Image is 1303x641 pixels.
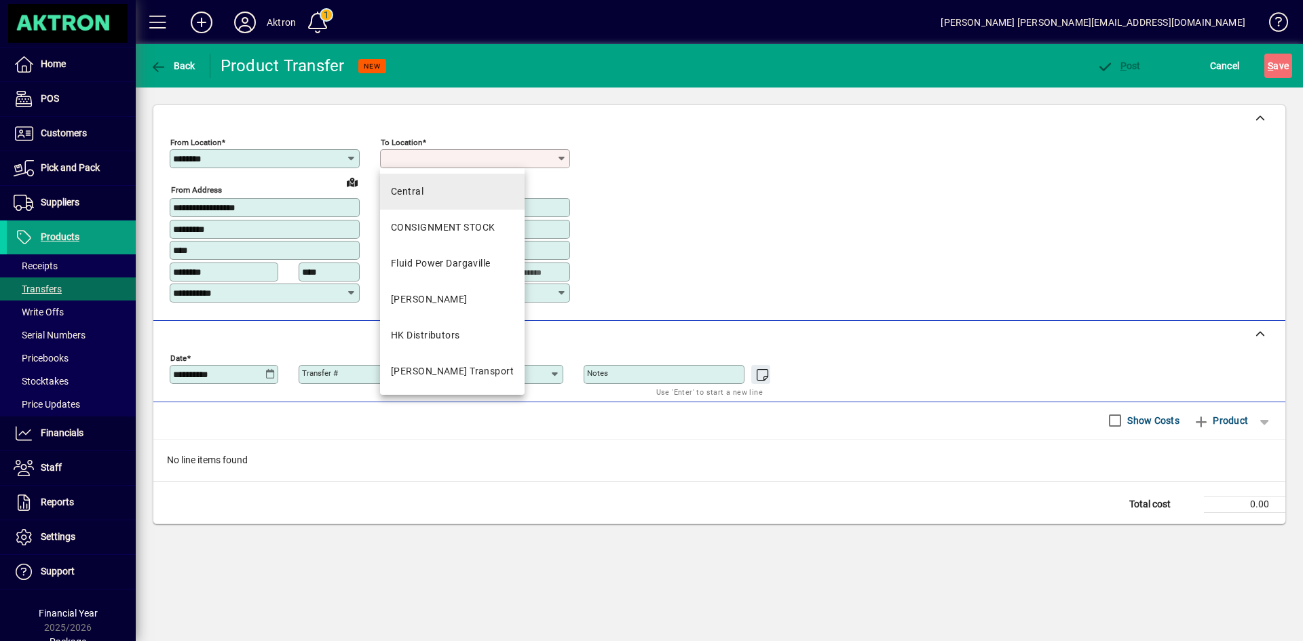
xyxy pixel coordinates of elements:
a: Customers [7,117,136,151]
a: POS [7,82,136,116]
span: P [1120,60,1127,71]
span: Support [41,566,75,577]
span: Stocktakes [14,376,69,387]
span: ave [1268,55,1289,77]
button: Save [1264,54,1292,78]
span: Financial Year [39,608,98,619]
span: Serial Numbers [14,330,86,341]
div: Product Transfer [221,55,345,77]
mat-label: Transfer # [302,368,338,378]
a: Write Offs [7,300,136,324]
mat-option: HK Distributors [380,317,525,353]
span: Transfers [14,284,62,294]
mat-label: To location [381,138,422,147]
a: Support [7,555,136,589]
mat-label: Notes [587,368,608,378]
span: Suppliers [41,197,79,208]
a: Financials [7,416,136,450]
span: Customers [41,128,87,138]
a: Transfers [7,277,136,300]
td: Total cost [1122,496,1204,512]
a: Reports [7,486,136,520]
mat-option: Fluid Power Dargaville [380,246,525,281]
a: Pricebooks [7,347,136,370]
td: 0.00 [1204,496,1285,512]
span: Reports [41,497,74,507]
div: No line items found [153,440,1285,481]
label: Show Costs [1125,414,1179,427]
a: Pick and Pack [7,151,136,185]
a: View on map [341,171,363,193]
span: Receipts [14,260,58,271]
mat-label: Date [170,353,187,362]
a: Home [7,47,136,81]
div: Central [391,184,423,199]
div: CONSIGNMENT STOCK [391,220,495,235]
span: Write Offs [14,307,64,317]
span: Product [1193,410,1248,431]
button: Post [1093,54,1144,78]
span: Back [150,60,195,71]
button: Profile [223,10,267,35]
span: Price Updates [14,399,80,410]
div: Aktron [267,12,296,33]
span: Products [41,231,79,242]
span: Pricebooks [14,353,69,364]
mat-option: Central [380,174,525,210]
span: S [1268,60,1273,71]
span: Home [41,58,66,69]
mat-hint: Use 'Enter' to start a new line [656,384,763,400]
a: Serial Numbers [7,324,136,347]
a: Receipts [7,254,136,277]
span: ost [1097,60,1141,71]
mat-option: T. Croft Transport [380,353,525,389]
mat-option: CONSIGNMENT STOCK [380,210,525,246]
span: Cancel [1210,55,1240,77]
span: Settings [41,531,75,542]
span: Financials [41,427,83,438]
a: Price Updates [7,393,136,416]
div: [PERSON_NAME] Transport [391,364,514,378]
span: Pick and Pack [41,162,100,173]
mat-option: HAMILTON [380,281,525,317]
div: [PERSON_NAME] [PERSON_NAME][EMAIL_ADDRESS][DOMAIN_NAME] [941,12,1245,33]
a: Settings [7,520,136,554]
span: POS [41,93,59,104]
a: Staff [7,451,136,485]
button: Add [180,10,223,35]
button: Back [147,54,199,78]
span: Staff [41,462,62,473]
a: Suppliers [7,186,136,220]
div: [PERSON_NAME] [391,292,468,307]
a: Knowledge Base [1259,3,1286,47]
div: HK Distributors [391,328,460,343]
button: Product [1186,408,1255,433]
span: NEW [364,62,381,71]
div: Fluid Power Dargaville [391,256,491,271]
mat-label: From location [170,138,221,147]
a: Stocktakes [7,370,136,393]
button: Cancel [1207,54,1243,78]
app-page-header-button: Back [136,54,210,78]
